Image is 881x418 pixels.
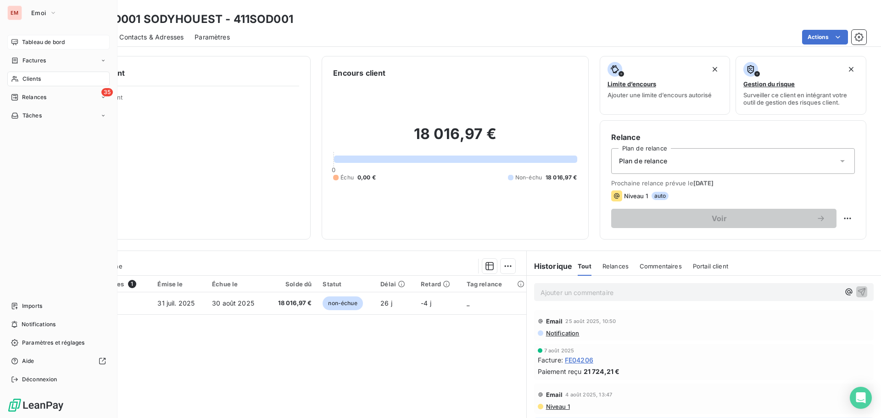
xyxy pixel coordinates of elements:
[22,320,56,329] span: Notifications
[333,125,577,152] h2: 18 016,97 €
[7,108,110,123] a: Tâches
[545,403,570,410] span: Niveau 1
[544,348,574,353] span: 7 août 2025
[619,156,667,166] span: Plan de relance
[546,318,563,325] span: Email
[578,262,591,270] span: Tout
[22,75,41,83] span: Clients
[743,91,859,106] span: Surveiller ce client en intégrant votre outil de gestion des risques client.
[527,261,573,272] h6: Historique
[515,173,542,182] span: Non-échu
[640,262,682,270] span: Commentaires
[624,192,648,200] span: Niveau 1
[611,209,836,228] button: Voir
[467,299,469,307] span: _
[546,391,563,398] span: Email
[128,280,136,288] span: 1
[7,299,110,313] a: Imports
[622,215,816,222] span: Voir
[22,93,46,101] span: Relances
[7,335,110,350] a: Paramètres et réglages
[272,299,312,308] span: 18 016,97 €
[421,299,431,307] span: -4 j
[74,94,299,106] span: Propriétés Client
[736,56,866,115] button: Gestion du risqueSurveiller ce client en intégrant votre outil de gestion des risques client.
[538,355,563,365] span: Facture :
[7,35,110,50] a: Tableau de bord
[565,355,593,365] span: FE04206
[272,280,312,288] div: Solde dû
[608,80,656,88] span: Limite d’encours
[101,88,113,96] span: 35
[600,56,730,115] button: Limite d’encoursAjouter une limite d’encours autorisé
[7,90,110,105] a: 35Relances
[22,339,84,347] span: Paramètres et réglages
[602,262,629,270] span: Relances
[652,192,669,200] span: auto
[421,280,455,288] div: Retard
[157,280,201,288] div: Émise le
[212,299,254,307] span: 30 août 2025
[565,318,616,324] span: 25 août 2025, 10:50
[584,367,620,376] span: 21 724,21 €
[56,67,299,78] h6: Informations client
[802,30,848,45] button: Actions
[565,392,612,397] span: 4 août 2025, 13:47
[850,387,872,409] div: Open Intercom Messenger
[608,91,712,99] span: Ajouter une limite d’encours autorisé
[31,9,46,17] span: Emoi
[7,72,110,86] a: Clients
[323,296,362,310] span: non-échue
[323,280,369,288] div: Statut
[157,299,195,307] span: 31 juil. 2025
[693,179,714,187] span: [DATE]
[7,354,110,368] a: Aide
[538,367,582,376] span: Paiement reçu
[195,33,230,42] span: Paramètres
[467,280,521,288] div: Tag relance
[22,302,42,310] span: Imports
[332,166,335,173] span: 0
[546,173,577,182] span: 18 016,97 €
[22,357,34,365] span: Aide
[380,280,410,288] div: Délai
[22,56,46,65] span: Factures
[22,38,65,46] span: Tableau de bord
[380,299,392,307] span: 26 j
[743,80,795,88] span: Gestion du risque
[693,262,728,270] span: Portail client
[333,67,385,78] h6: Encours client
[545,329,580,337] span: Notification
[119,33,184,42] span: Contacts & Adresses
[7,53,110,68] a: Factures
[340,173,354,182] span: Échu
[7,398,64,412] img: Logo LeanPay
[22,111,42,120] span: Tâches
[611,179,855,187] span: Prochaine relance prévue le
[7,6,22,20] div: EM
[81,11,293,28] h3: 411SOD001 SODYHOUEST - 411SOD001
[212,280,261,288] div: Échue le
[357,173,376,182] span: 0,00 €
[611,132,855,143] h6: Relance
[22,375,57,384] span: Déconnexion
